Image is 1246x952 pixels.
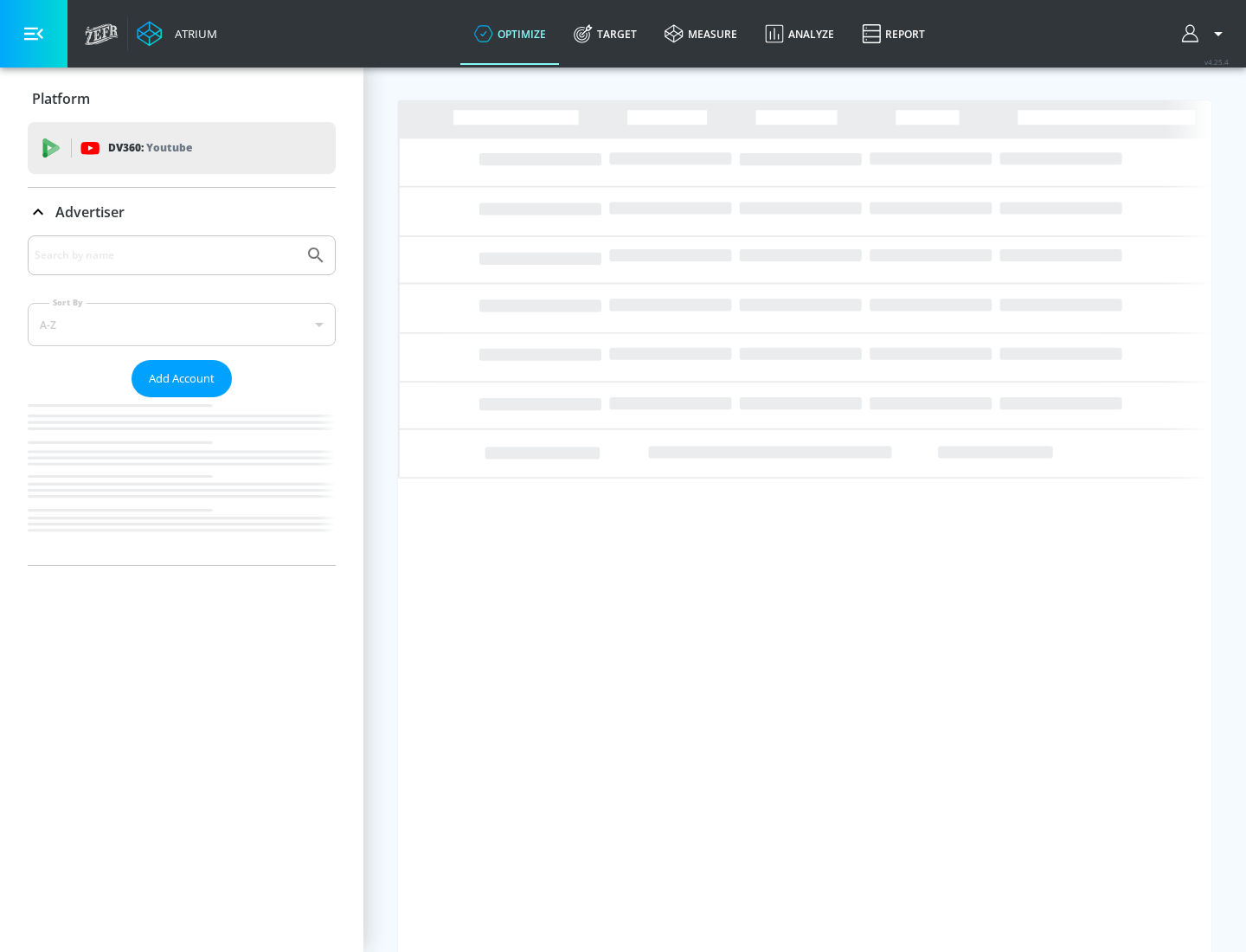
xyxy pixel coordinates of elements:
[28,397,336,565] nav: list of Advertiser
[751,3,848,65] a: Analyze
[49,297,87,308] label: Sort By
[146,138,192,157] p: Youtube
[460,3,560,65] a: optimize
[1204,57,1229,67] span: v 4.25.4
[28,74,336,123] div: Platform
[32,89,90,108] p: Platform
[28,303,336,346] div: A-Z
[108,138,192,158] p: DV360:
[651,3,751,65] a: measure
[149,369,215,389] span: Add Account
[560,3,651,65] a: Target
[28,122,336,174] div: DV360: Youtube
[137,21,217,47] a: Atrium
[28,235,336,565] div: Advertiser
[28,188,336,236] div: Advertiser
[35,244,297,267] input: Search by name
[55,203,125,222] p: Advertiser
[848,3,939,65] a: Report
[132,360,232,397] button: Add Account
[168,26,217,42] div: Atrium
